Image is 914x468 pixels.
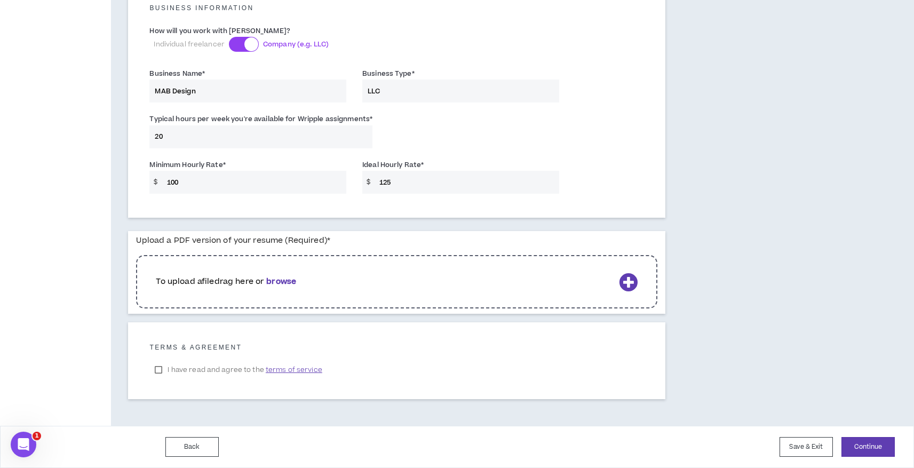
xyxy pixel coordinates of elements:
[136,231,330,250] label: Upload a PDF version of your resume (Required)
[374,171,559,194] input: Ex $90
[149,156,225,173] label: Minimum Hourly Rate
[841,437,895,457] button: Continue
[362,80,559,102] input: LLC, S-Corp, C-Corp, etc.
[149,110,372,128] label: Typical hours per week you're available for Wripple assignments
[156,276,614,288] p: To upload a file drag here or
[149,171,162,194] span: $
[136,250,657,314] div: To upload afiledrag here orbrowse
[362,156,424,173] label: Ideal Hourly Rate
[154,39,225,49] span: Individual freelancer
[149,362,327,378] label: I have read and agree to the
[266,276,296,287] b: browse
[162,171,346,194] input: Ex $75
[149,80,346,102] input: Business Name
[149,65,205,82] label: Business Name
[266,364,322,375] span: terms of service
[780,437,833,457] button: Save & Exit
[362,65,415,82] label: Business Type
[149,22,290,39] label: How will you work with [PERSON_NAME]?
[263,39,329,49] span: Company (e.g. LLC)
[33,432,41,440] span: 1
[141,4,652,12] h5: Business Information
[165,437,219,457] button: Back
[11,432,36,457] iframe: Intercom live chat
[362,171,375,194] span: $
[149,344,644,351] h5: Terms & Agreement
